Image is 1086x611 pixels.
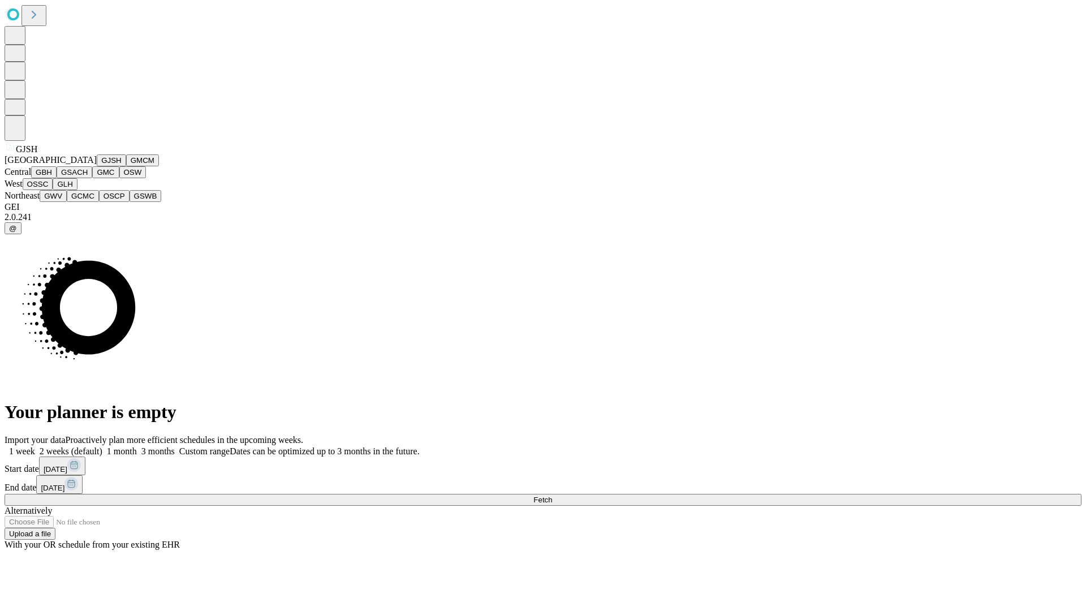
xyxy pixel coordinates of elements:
[130,190,162,202] button: GSWB
[179,446,230,456] span: Custom range
[5,402,1081,423] h1: Your planner is empty
[230,446,419,456] span: Dates can be optimized up to 3 months in the future.
[92,166,119,178] button: GMC
[5,506,52,515] span: Alternatively
[23,178,53,190] button: OSSC
[99,190,130,202] button: OSCP
[141,446,175,456] span: 3 months
[5,155,97,165] span: [GEOGRAPHIC_DATA]
[36,475,83,494] button: [DATE]
[9,446,35,456] span: 1 week
[5,179,23,188] span: West
[9,224,17,233] span: @
[67,190,99,202] button: GCMC
[31,166,57,178] button: GBH
[97,154,126,166] button: GJSH
[39,457,85,475] button: [DATE]
[16,144,37,154] span: GJSH
[107,446,137,456] span: 1 month
[5,540,180,549] span: With your OR schedule from your existing EHR
[5,475,1081,494] div: End date
[5,212,1081,222] div: 2.0.241
[5,191,40,200] span: Northeast
[119,166,146,178] button: OSW
[533,496,552,504] span: Fetch
[66,435,303,445] span: Proactively plan more efficient schedules in the upcoming weeks.
[41,484,64,492] span: [DATE]
[5,167,31,177] span: Central
[5,435,66,445] span: Import your data
[5,457,1081,475] div: Start date
[44,465,67,474] span: [DATE]
[5,494,1081,506] button: Fetch
[40,446,102,456] span: 2 weeks (default)
[57,166,92,178] button: GSACH
[5,528,55,540] button: Upload a file
[5,222,21,234] button: @
[40,190,67,202] button: GWV
[53,178,77,190] button: GLH
[5,202,1081,212] div: GEI
[126,154,159,166] button: GMCM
